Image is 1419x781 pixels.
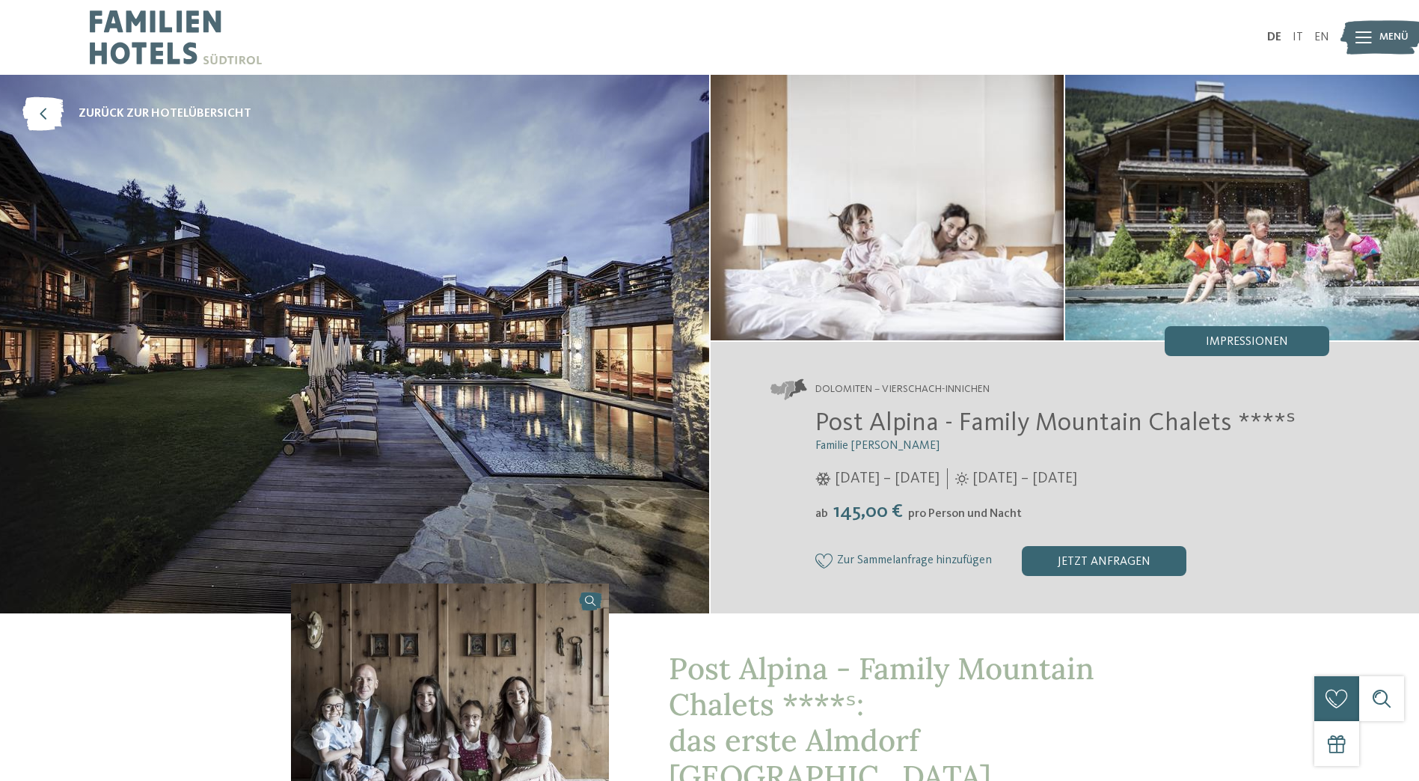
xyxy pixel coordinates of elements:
[955,472,969,486] i: Öffnungszeiten im Sommer
[815,382,990,397] span: Dolomiten – Vierschach-Innichen
[1022,546,1186,576] div: jetzt anfragen
[972,468,1077,489] span: [DATE] – [DATE]
[815,410,1296,436] span: Post Alpina - Family Mountain Chalets ****ˢ
[830,502,907,521] span: 145,00 €
[815,508,828,520] span: ab
[1293,31,1303,43] a: IT
[908,508,1022,520] span: pro Person und Nacht
[22,97,251,131] a: zurück zur Hotelübersicht
[1267,31,1281,43] a: DE
[1065,75,1419,340] img: Das Familienhotel in Innichen mit Almdorf-Flair
[1379,30,1409,45] span: Menü
[837,554,992,568] span: Zur Sammelanfrage hinzufügen
[815,440,940,452] span: Familie [PERSON_NAME]
[79,105,251,122] span: zurück zur Hotelübersicht
[815,472,831,486] i: Öffnungszeiten im Winter
[1314,31,1329,43] a: EN
[835,468,940,489] span: [DATE] – [DATE]
[1206,336,1288,348] span: Impressionen
[711,75,1064,340] img: Das Familienhotel in Innichen mit Almdorf-Flair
